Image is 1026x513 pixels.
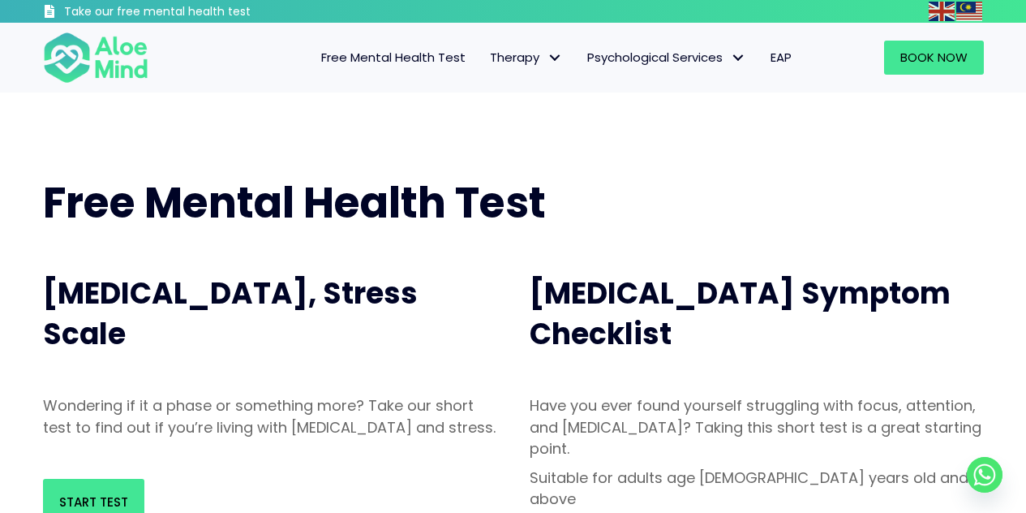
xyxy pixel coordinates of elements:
a: Whatsapp [967,457,1002,493]
a: TherapyTherapy: submenu [478,41,575,75]
span: Psychological Services [587,49,746,66]
span: Therapy [490,49,563,66]
img: en [929,2,955,21]
span: [MEDICAL_DATA] Symptom Checklist [530,273,951,355]
p: Suitable for adults age [DEMOGRAPHIC_DATA] years old and above [530,468,984,510]
img: ms [956,2,982,21]
img: Aloe mind Logo [43,31,148,84]
a: Book Now [884,41,984,75]
h3: Take our free mental health test [64,4,337,20]
span: Free Mental Health Test [43,173,546,232]
a: Psychological ServicesPsychological Services: submenu [575,41,758,75]
span: Book Now [900,49,968,66]
a: English [929,2,956,20]
p: Have you ever found yourself struggling with focus, attention, and [MEDICAL_DATA]? Taking this sh... [530,395,984,459]
a: Take our free mental health test [43,4,337,23]
span: Psychological Services: submenu [727,46,750,70]
nav: Menu [170,41,804,75]
a: Free Mental Health Test [309,41,478,75]
span: Free Mental Health Test [321,49,466,66]
span: Start Test [59,494,128,511]
a: EAP [758,41,804,75]
p: Wondering if it a phase or something more? Take our short test to find out if you’re living with ... [43,395,497,438]
span: EAP [771,49,792,66]
a: Malay [956,2,984,20]
span: [MEDICAL_DATA], Stress Scale [43,273,418,355]
span: Therapy: submenu [543,46,567,70]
